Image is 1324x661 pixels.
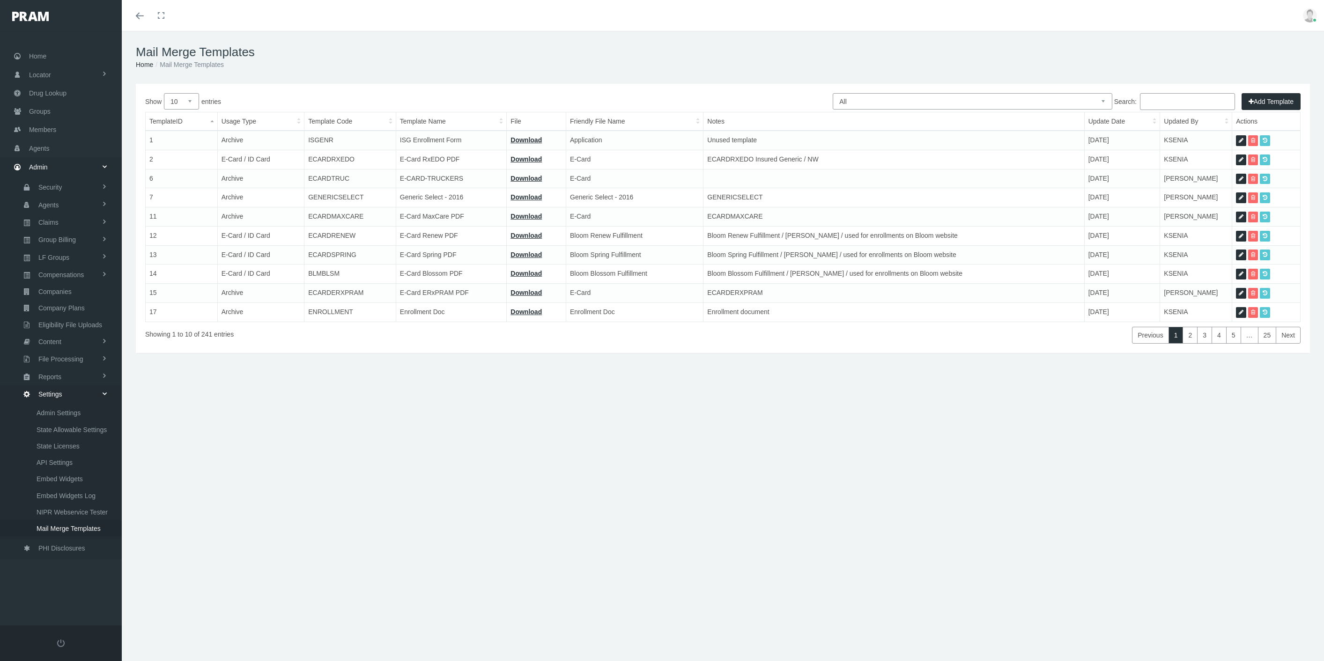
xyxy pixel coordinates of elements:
[396,207,506,227] td: E-Card MaxCare PDF
[38,300,85,316] span: Company Plans
[396,264,506,284] td: E-Card Blossom PDF
[1232,112,1300,131] th: Actions
[396,169,506,188] td: E-CARD-TRUCKERS
[1236,307,1246,318] a: Edit
[1248,192,1258,203] a: Delete
[1084,169,1160,188] td: [DATE]
[1084,150,1160,169] td: [DATE]
[1248,212,1258,222] a: Delete
[1248,269,1258,279] a: Delete
[1169,327,1183,344] a: 1
[703,245,1084,264] td: Bloom Spring Fulfillment / [PERSON_NAME] / used for enrollments on Bloom website
[703,112,1084,131] th: Notes
[1236,269,1246,279] a: Edit
[1160,284,1232,303] td: [PERSON_NAME]
[1084,131,1160,150] td: [DATE]
[566,150,703,169] td: E-Card
[304,264,396,284] td: BLMBLSM
[136,45,1310,59] h1: Mail Merge Templates
[146,284,217,303] td: 15
[29,84,67,102] span: Drug Lookup
[1248,135,1258,146] a: Delete
[217,169,304,188] td: Archive
[703,131,1084,150] td: Unused template
[566,131,703,150] td: Application
[29,140,50,157] span: Agents
[1160,302,1232,321] td: KSENIA
[304,245,396,264] td: ECARDSPRING
[396,245,506,264] td: E-Card Spring PDF
[1236,250,1246,260] a: Edit
[1197,327,1212,344] a: 3
[703,284,1084,303] td: ECARDERXPRAM
[304,207,396,227] td: ECARDMAXCARE
[1260,250,1270,260] a: Previous Versions
[1242,93,1301,110] button: Add Template
[566,226,703,245] td: Bloom Renew Fulfillment
[1241,327,1258,344] a: …
[703,226,1084,245] td: Bloom Renew Fulfillment / [PERSON_NAME] / used for enrollments on Bloom website
[566,264,703,284] td: Bloom Blossom Fulfillment
[37,405,81,421] span: Admin Settings
[146,188,217,207] td: 7
[396,284,506,303] td: E-Card ERxPRAM PDF
[38,540,85,556] span: PHI Disclosures
[566,188,703,207] td: Generic Select - 2016
[153,59,224,70] li: Mail Merge Templates
[703,188,1084,207] td: GENERICSELECT
[146,150,217,169] td: 2
[304,284,396,303] td: ECARDERXPRAM
[1248,154,1258,165] a: Delete
[396,112,506,131] th: Template Name: activate to sort column ascending
[1160,226,1232,245] td: KSENIA
[1084,188,1160,207] td: [DATE]
[1160,207,1232,227] td: [PERSON_NAME]
[38,317,102,333] span: Eligibility File Uploads
[1160,112,1232,131] th: Updated By: activate to sort column ascending
[1160,188,1232,207] td: [PERSON_NAME]
[1084,284,1160,303] td: [DATE]
[1160,169,1232,188] td: [PERSON_NAME]
[510,289,542,296] a: Download
[510,270,542,277] a: Download
[1260,174,1270,184] a: Previous Versions
[146,264,217,284] td: 14
[1160,150,1232,169] td: KSENIA
[1260,231,1270,242] a: Previous Versions
[1084,112,1160,131] th: Update Date: activate to sort column ascending
[38,369,61,385] span: Reports
[217,112,304,131] th: Usage Type: activate to sort column ascending
[1084,207,1160,227] td: [DATE]
[1183,327,1198,344] a: 2
[146,302,217,321] td: 17
[38,267,84,283] span: Compensations
[217,150,304,169] td: E-Card / ID Card
[703,207,1084,227] td: ECARDMAXCARE
[37,422,107,438] span: State Allowable Settings
[217,264,304,284] td: E-Card / ID Card
[1236,174,1246,184] a: Edit
[304,226,396,245] td: ECARDRENEW
[38,334,61,350] span: Content
[566,245,703,264] td: Bloom Spring Fulfillment
[510,193,542,201] a: Download
[510,308,542,316] a: Download
[145,93,723,110] label: Show entries
[1114,93,1235,110] label: Search:
[396,131,506,150] td: ISG Enrollment Form
[304,150,396,169] td: ECARDRXEDO
[37,488,96,504] span: Embed Widgets Log
[37,471,83,487] span: Embed Widgets
[146,245,217,264] td: 13
[1236,231,1246,242] a: Edit
[217,131,304,150] td: Archive
[1276,327,1301,344] a: Next
[37,521,101,536] span: Mail Merge Templates
[146,112,217,131] th: TemplateID: activate to sort column descending
[1226,327,1241,344] a: 5
[304,112,396,131] th: Template Code: activate to sort column ascending
[1248,307,1258,318] a: Delete
[1260,307,1270,318] a: Previous Versions
[217,302,304,321] td: Archive
[217,207,304,227] td: Archive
